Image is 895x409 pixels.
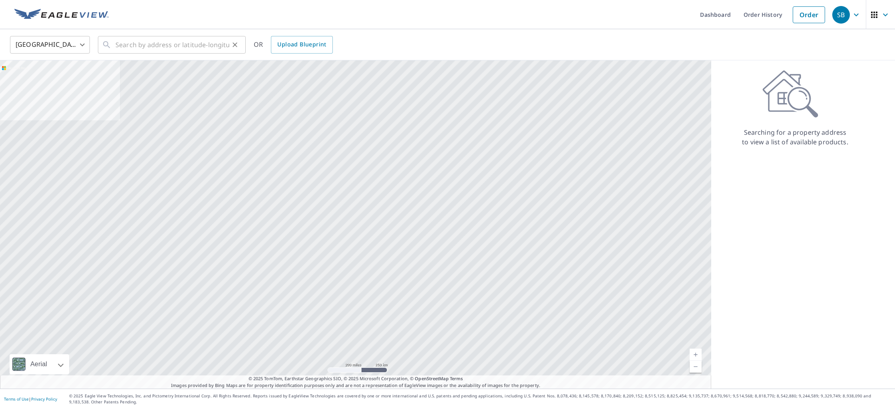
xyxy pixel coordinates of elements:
div: OR [254,36,333,54]
div: Aerial [10,354,69,374]
span: © 2025 TomTom, Earthstar Geographics SIO, © 2025 Microsoft Corporation, © [249,375,463,382]
button: Clear [229,39,241,50]
div: Aerial [28,354,50,374]
input: Search by address or latitude-longitude [115,34,229,56]
p: | [4,397,57,401]
span: Upload Blueprint [277,40,326,50]
a: Upload Blueprint [271,36,332,54]
p: Searching for a property address to view a list of available products. [742,128,849,147]
div: SB [832,6,850,24]
a: Order [793,6,825,23]
a: OpenStreetMap [415,375,448,381]
a: Current Level 5, Zoom In [690,349,702,361]
a: Current Level 5, Zoom Out [690,361,702,373]
p: © 2025 Eagle View Technologies, Inc. and Pictometry International Corp. All Rights Reserved. Repo... [69,393,891,405]
a: Terms of Use [4,396,29,402]
a: Terms [450,375,463,381]
div: [GEOGRAPHIC_DATA] [10,34,90,56]
img: EV Logo [14,9,109,21]
a: Privacy Policy [31,396,57,402]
